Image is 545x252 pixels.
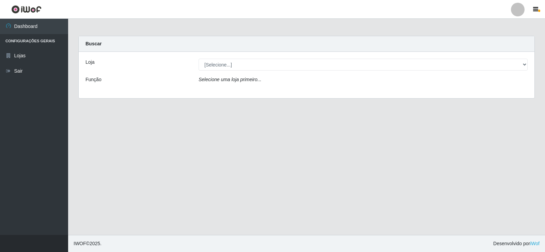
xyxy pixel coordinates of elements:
[11,5,42,14] img: CoreUI Logo
[74,240,102,247] span: © 2025 .
[85,59,94,66] label: Loja
[530,241,540,246] a: iWof
[85,76,102,83] label: Função
[85,41,102,46] strong: Buscar
[493,240,540,247] span: Desenvolvido por
[199,77,261,82] i: Selecione uma loja primeiro...
[74,241,86,246] span: IWOF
